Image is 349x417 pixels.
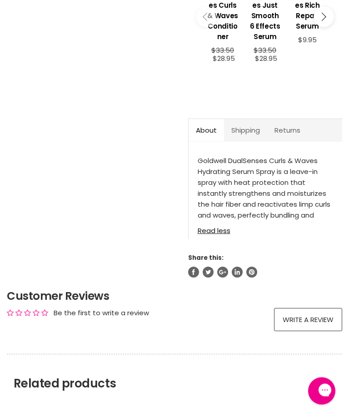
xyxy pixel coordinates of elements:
[54,308,149,318] div: Be the first to write a review
[189,119,224,142] a: About
[255,54,277,64] span: $28.95
[267,119,308,142] a: Returns
[298,35,317,45] span: $9.95
[274,308,342,332] a: Write a review
[224,119,267,142] a: Shipping
[188,254,224,263] span: Share this:
[7,354,342,391] h2: Related products
[188,254,342,278] aside: Share this:
[198,222,333,235] a: Read less
[304,374,340,408] iframe: Gorgias live chat messenger
[254,46,276,55] span: $33.50
[7,289,342,304] h2: Customer Reviews
[213,54,235,64] span: $28.95
[198,156,333,233] p: Goldwell DualSenses Curls & Waves Hydrating Serum Spray is a leave-in spray with heat protection ...
[7,308,48,318] div: Average rating is 0.00 stars
[211,46,234,55] span: $33.50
